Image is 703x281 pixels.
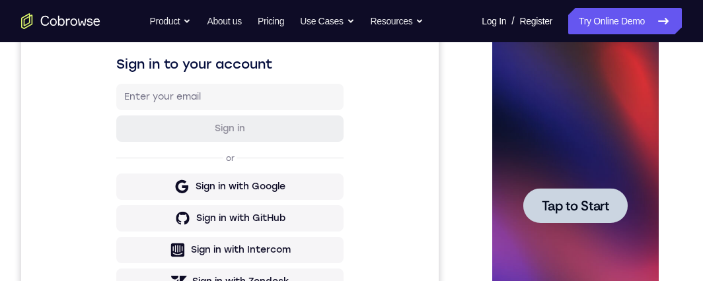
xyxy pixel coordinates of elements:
a: Try Online Demo [568,8,682,34]
button: Sign in with GitHub [95,241,322,267]
button: Sign in [95,151,322,177]
div: Sign in with GitHub [175,247,264,261]
span: Tap to Start [59,188,127,201]
a: Pricing [258,8,284,34]
h1: Sign in to your account [95,90,322,109]
input: Enter your email [103,126,314,139]
button: Sign in with Google [95,209,322,235]
a: Go to the home page [21,13,100,29]
a: About us [207,8,241,34]
a: Log In [482,8,506,34]
span: / [511,13,514,29]
div: Sign in with Google [174,216,264,229]
button: Resources [371,8,424,34]
button: Tap to Start [41,177,145,212]
a: Register [520,8,552,34]
button: Product [150,8,192,34]
button: Use Cases [300,8,354,34]
p: or [202,189,216,199]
